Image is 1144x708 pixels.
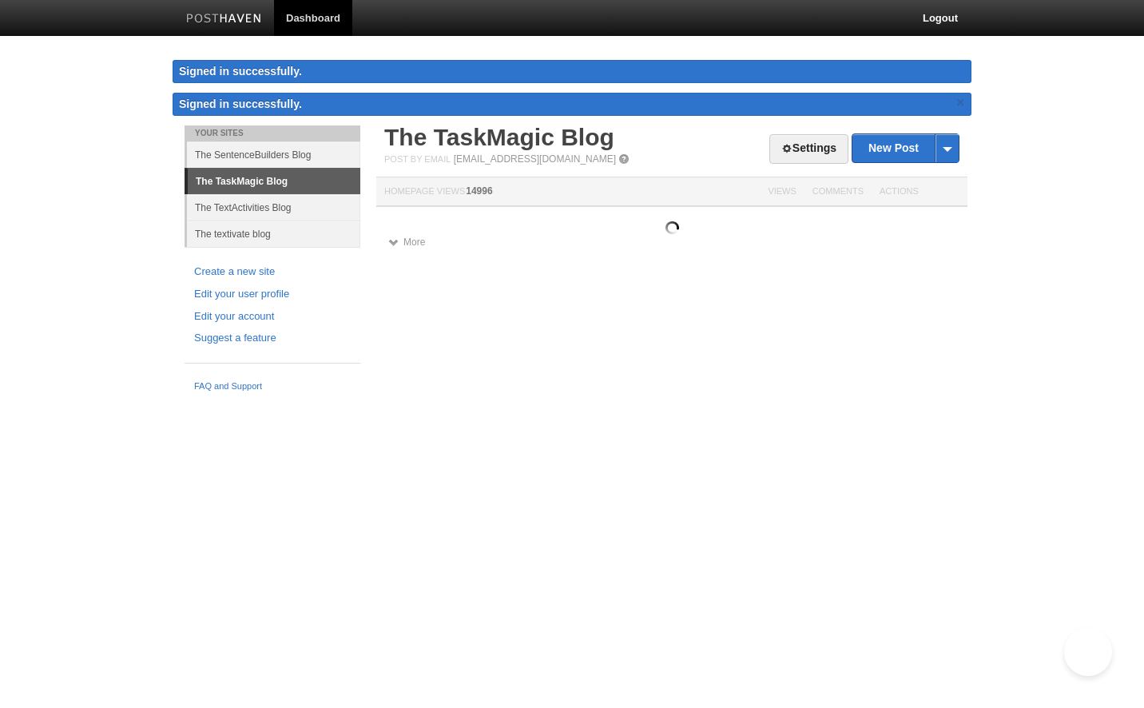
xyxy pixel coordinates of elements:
[384,124,614,150] a: The TaskMagic Blog
[804,177,872,207] th: Comments
[173,60,971,83] div: Signed in successfully.
[185,125,360,141] li: Your Sites
[194,264,351,280] a: Create a new site
[187,141,360,168] a: The SentenceBuilders Blog
[852,134,959,162] a: New Post
[179,97,302,110] span: Signed in successfully.
[186,14,262,26] img: Posthaven-bar
[194,308,351,325] a: Edit your account
[194,330,351,347] a: Suggest a feature
[188,169,360,194] a: The TaskMagic Blog
[187,194,360,221] a: The TextActivities Blog
[466,185,492,197] span: 14996
[872,177,967,207] th: Actions
[194,286,351,303] a: Edit your user profile
[953,93,967,113] a: ×
[769,134,848,164] a: Settings
[760,177,804,207] th: Views
[194,380,351,394] a: FAQ and Support
[388,237,425,248] a: More
[384,154,451,164] span: Post by Email
[665,221,679,234] img: loading.gif
[376,177,760,207] th: Homepage Views
[187,221,360,247] a: The textivate blog
[1064,628,1112,676] iframe: Help Scout Beacon - Open
[454,153,616,165] a: [EMAIL_ADDRESS][DOMAIN_NAME]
